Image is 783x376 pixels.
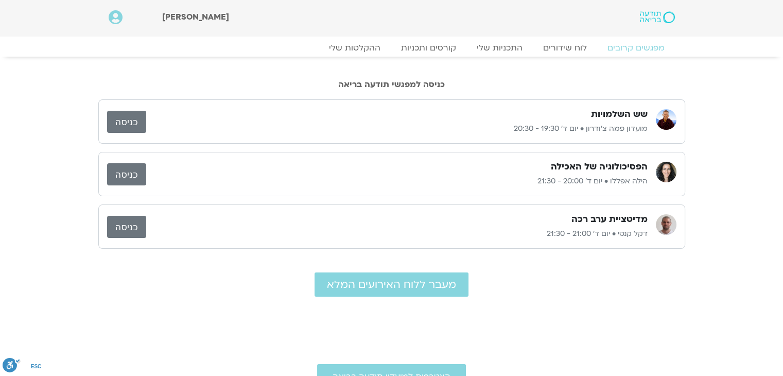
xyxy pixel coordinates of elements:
img: הילה אפללו [656,162,676,182]
p: הילה אפללו • יום ד׳ 20:00 - 21:30 [146,175,648,187]
nav: Menu [109,43,675,53]
a: כניסה [107,163,146,185]
a: כניסה [107,216,146,238]
a: לוח שידורים [533,43,597,53]
a: כניסה [107,111,146,133]
img: מועדון פמה צ'ודרון [656,109,676,130]
h3: מדיטציית ערב רכה [571,213,648,226]
a: קורסים ותכניות [391,43,466,53]
h3: הפסיכולוגיה של האכילה [551,161,648,173]
span: מעבר ללוח האירועים המלא [327,279,456,290]
p: מועדון פמה צ'ודרון • יום ד׳ 19:30 - 20:30 [146,123,648,135]
p: דקל קנטי • יום ד׳ 21:00 - 21:30 [146,228,648,240]
h2: כניסה למפגשי תודעה בריאה [98,80,685,89]
span: [PERSON_NAME] [162,11,229,23]
a: התכניות שלי [466,43,533,53]
h3: שש השלמויות [591,108,648,121]
a: ההקלטות שלי [319,43,391,53]
a: מפגשים קרובים [597,43,675,53]
a: מעבר ללוח האירועים המלא [315,272,468,297]
img: דקל קנטי [656,214,676,235]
